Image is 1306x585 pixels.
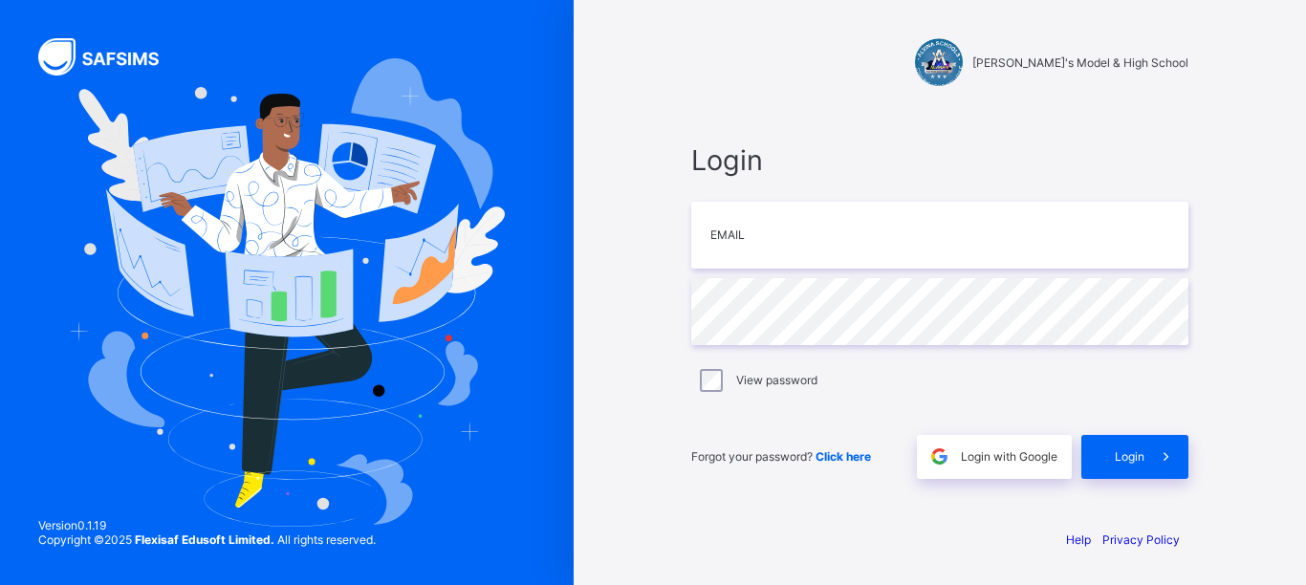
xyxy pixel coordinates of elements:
img: google.396cfc9801f0270233282035f929180a.svg [928,445,950,467]
span: Forgot your password? [691,449,871,464]
label: View password [736,373,817,387]
span: Login [691,143,1188,177]
img: SAFSIMS Logo [38,38,182,76]
span: Login with Google [961,449,1057,464]
a: Help [1066,532,1091,547]
img: Hero Image [69,58,504,527]
a: Click here [816,449,871,464]
span: Login [1115,449,1144,464]
span: [PERSON_NAME]'s Model & High School [972,55,1188,70]
a: Privacy Policy [1102,532,1180,547]
strong: Flexisaf Edusoft Limited. [135,532,274,547]
span: Copyright © 2025 All rights reserved. [38,532,376,547]
span: Version 0.1.19 [38,518,376,532]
